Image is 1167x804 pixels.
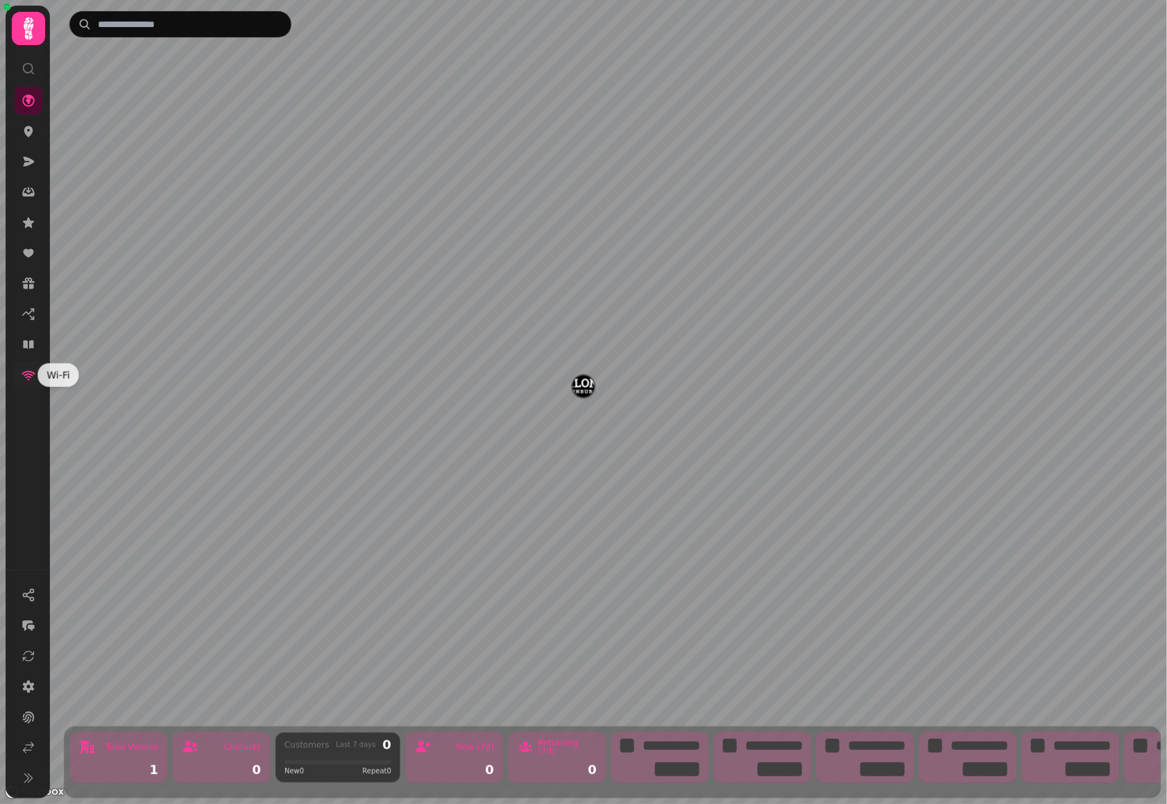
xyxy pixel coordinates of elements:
[37,363,78,387] div: Wi-Fi
[182,764,261,776] div: 0
[224,743,261,751] div: Contacts
[336,742,375,749] div: Last 7 days
[4,784,65,800] a: Mapbox logo
[382,739,391,751] div: 0
[415,764,494,776] div: 0
[572,375,595,397] button: Malones Irish Bar
[362,766,391,776] span: Repeat 0
[284,766,304,776] span: New 0
[572,375,595,402] div: Map marker
[106,743,158,751] div: Total Venues
[456,743,494,751] div: New (7d)
[79,764,158,776] div: 1
[538,739,597,755] div: Returning (7d)
[284,741,330,749] div: Customers
[518,764,597,776] div: 0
